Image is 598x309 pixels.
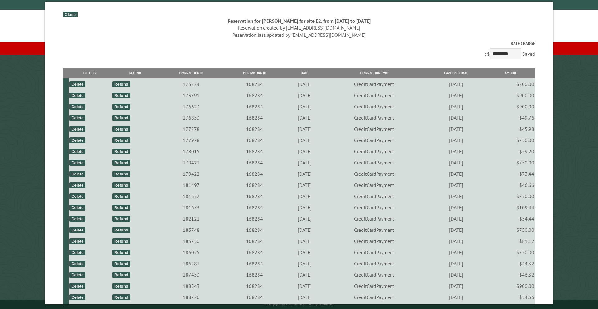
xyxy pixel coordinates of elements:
[159,235,224,247] td: 183750
[488,202,535,213] td: $109.44
[324,135,425,146] td: CreditCardPayment
[224,235,286,247] td: 168284
[159,224,224,235] td: 183748
[69,137,85,143] div: Delete
[159,168,224,179] td: 179422
[224,112,286,123] td: 168284
[224,247,286,258] td: 168284
[285,269,324,280] td: [DATE]
[324,157,425,168] td: CreditCardPayment
[159,146,224,157] td: 178015
[159,112,224,123] td: 176853
[112,93,130,98] div: Refund
[224,90,286,101] td: 168284
[224,213,286,224] td: 168284
[425,258,488,269] td: [DATE]
[112,283,130,289] div: Refund
[224,292,286,303] td: 168284
[285,179,324,191] td: [DATE]
[285,191,324,202] td: [DATE]
[159,213,224,224] td: 182121
[488,235,535,247] td: $81.12
[324,179,425,191] td: CreditCardPayment
[285,90,324,101] td: [DATE]
[112,238,130,244] div: Refund
[112,68,159,78] th: Refund
[425,68,488,78] th: Captured Date
[69,205,85,211] div: Delete
[112,115,130,121] div: Refund
[63,31,535,38] div: Reservation last updated by [EMAIL_ADDRESS][DOMAIN_NAME]
[224,269,286,280] td: 168284
[285,292,324,303] td: [DATE]
[159,101,224,112] td: 176623
[488,78,535,90] td: $200.00
[425,101,488,112] td: [DATE]
[324,146,425,157] td: CreditCardPayment
[285,68,324,78] th: Date
[488,68,535,78] th: Amount
[112,272,130,278] div: Refund
[488,135,535,146] td: $750.00
[285,202,324,213] td: [DATE]
[285,123,324,135] td: [DATE]
[425,90,488,101] td: [DATE]
[488,90,535,101] td: $900.00
[425,247,488,258] td: [DATE]
[425,179,488,191] td: [DATE]
[69,283,85,289] div: Delete
[425,123,488,135] td: [DATE]
[224,280,286,292] td: 168284
[425,235,488,247] td: [DATE]
[488,179,535,191] td: $46.66
[159,78,224,90] td: 173224
[488,258,535,269] td: $44.32
[69,238,85,244] div: Delete
[324,247,425,258] td: CreditCardPayment
[112,261,130,267] div: Refund
[285,157,324,168] td: [DATE]
[224,179,286,191] td: 168284
[69,227,85,233] div: Delete
[112,104,130,110] div: Refund
[63,40,535,46] label: Rate Charge
[159,157,224,168] td: 179421
[224,123,286,135] td: 168284
[159,90,224,101] td: 173791
[159,280,224,292] td: 188543
[69,261,85,267] div: Delete
[324,101,425,112] td: CreditCardPayment
[285,213,324,224] td: [DATE]
[69,193,85,199] div: Delete
[224,157,286,168] td: 168284
[224,101,286,112] td: 168284
[425,191,488,202] td: [DATE]
[324,213,425,224] td: CreditCardPayment
[224,146,286,157] td: 168284
[112,149,130,154] div: Refund
[522,51,535,57] span: Saved
[63,17,535,24] div: Reservation for [PERSON_NAME] for site E2, from [DATE] to [DATE]
[324,292,425,303] td: CreditCardPayment
[425,202,488,213] td: [DATE]
[69,81,85,87] div: Delete
[63,24,535,31] div: Reservation created by [EMAIL_ADDRESS][DOMAIN_NAME]
[324,258,425,269] td: CreditCardPayment
[159,135,224,146] td: 177978
[112,171,130,177] div: Refund
[488,146,535,157] td: $59.20
[224,202,286,213] td: 168284
[159,191,224,202] td: 181657
[488,191,535,202] td: $750.00
[159,258,224,269] td: 186281
[285,135,324,146] td: [DATE]
[488,101,535,112] td: $900.00
[224,168,286,179] td: 168284
[324,202,425,213] td: CreditCardPayment
[224,68,286,78] th: Reservation ID
[324,280,425,292] td: CreditCardPayment
[69,115,85,121] div: Delete
[324,78,425,90] td: CreditCardPayment
[425,78,488,90] td: [DATE]
[488,280,535,292] td: $900.00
